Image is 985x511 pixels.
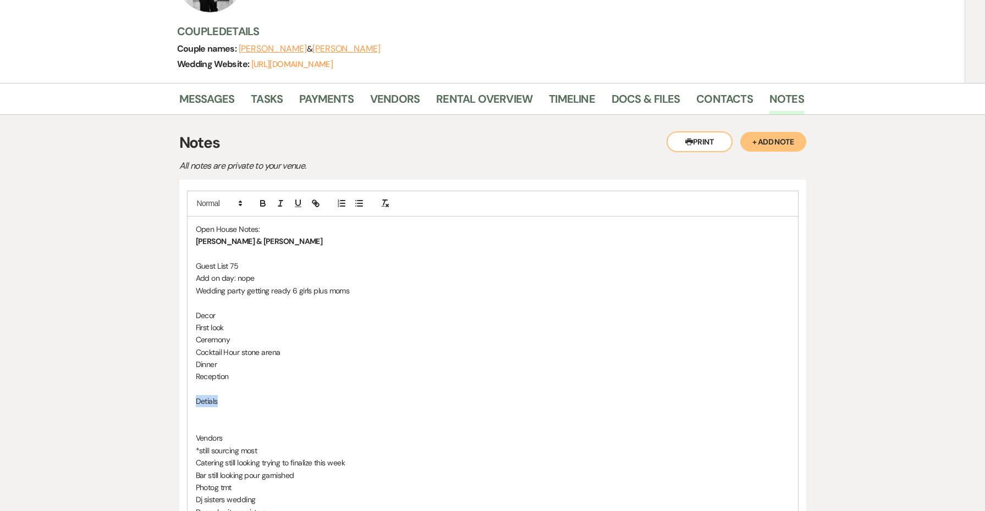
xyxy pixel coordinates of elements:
span: & [239,43,381,54]
p: Ceremony [196,334,790,346]
span: Couple names: [177,43,239,54]
p: Reception [196,370,790,382]
p: Vendors [196,432,790,444]
p: Detials [196,395,790,407]
a: Timeline [549,90,595,114]
p: Catering still looking trying to finalize this week [196,457,790,469]
p: Open House Notes: [196,223,790,235]
p: All notes are private to your venue. [179,159,564,173]
a: Tasks [251,90,283,114]
p: Dinner [196,358,790,370]
p: Add on day: nope [196,272,790,284]
h3: Couple Details [177,24,793,39]
p: Cocktail Hour stone arena [196,346,790,358]
p: *still sourcing most [196,445,790,457]
p: First look [196,321,790,334]
p: Wedding party getting ready 6 girls plus moms [196,285,790,297]
strong: [PERSON_NAME] & [PERSON_NAME] [196,236,323,246]
button: [PERSON_NAME] [312,45,381,53]
button: Print [667,131,733,152]
button: + Add Note [740,132,806,152]
h3: Notes [179,131,806,154]
span: Wedding Website: [177,58,251,70]
a: Docs & Files [612,90,680,114]
p: Decor [196,309,790,321]
a: Payments [299,90,354,114]
a: [URL][DOMAIN_NAME] [251,59,333,70]
a: Notes [769,90,804,114]
a: Messages [179,90,235,114]
p: Dj sisters wedding [196,493,790,506]
a: Vendors [370,90,420,114]
p: Guest List 75 [196,260,790,272]
button: [PERSON_NAME] [239,45,307,53]
a: Rental Overview [436,90,532,114]
a: Contacts [696,90,753,114]
p: Photog tmt [196,481,790,493]
p: Bar still looking pour garnished [196,469,790,481]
